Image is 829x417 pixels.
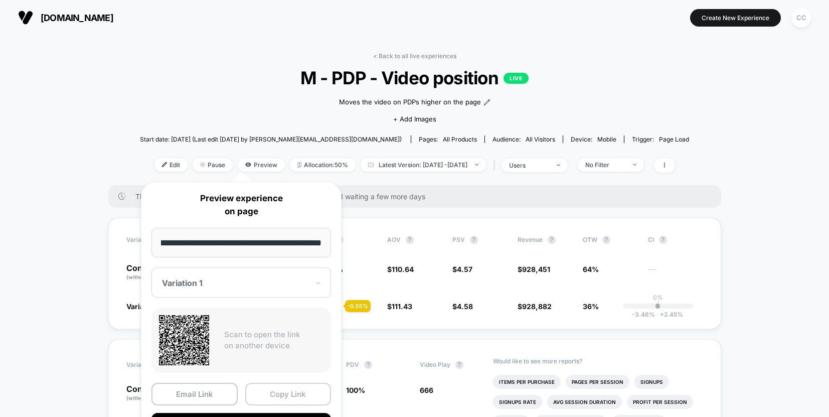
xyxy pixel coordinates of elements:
[518,236,543,243] span: Revenue
[154,158,188,172] span: Edit
[392,265,414,273] span: 110.64
[18,10,33,25] img: Visually logo
[224,329,323,352] p: Scan to open the link on another device
[126,236,182,244] span: Variation
[632,135,689,143] div: Trigger:
[583,302,599,311] span: 36%
[452,265,472,273] span: $
[452,302,473,311] span: $
[345,300,371,312] div: - 0.55 %
[504,73,529,84] p: LIVE
[493,395,542,409] li: Signups Rate
[420,386,433,394] span: 666
[41,13,113,23] span: [DOMAIN_NAME]
[526,135,555,143] span: All Visitors
[475,164,478,166] img: end
[373,52,456,60] a: < Back to all live experiences
[443,135,477,143] span: all products
[648,266,703,281] span: ---
[126,274,172,280] span: (without changes)
[126,385,190,402] p: Control
[193,158,233,172] span: Pause
[634,375,669,389] li: Signups
[387,265,414,273] span: $
[648,236,703,244] span: CI
[200,162,205,167] img: end
[659,135,689,143] span: Page Load
[492,135,555,143] div: Audience:
[126,395,172,401] span: (without changes)
[361,158,486,172] span: Latest Version: [DATE] - [DATE]
[493,357,703,365] p: Would like to see more reports?
[655,311,683,318] span: 2.45 %
[162,162,167,167] img: edit
[583,265,599,273] span: 64%
[140,135,402,143] span: Start date: [DATE] (Last edit [DATE] by [PERSON_NAME][EMAIL_ADDRESS][DOMAIN_NAME])
[690,9,781,27] button: Create New Experience
[364,361,372,369] button: ?
[470,236,478,244] button: ?
[15,10,116,26] button: [DOMAIN_NAME]
[126,264,182,281] p: Control
[419,135,477,143] div: Pages:
[297,162,301,168] img: rebalance
[653,294,663,301] p: 0%
[522,265,550,273] span: 928,451
[597,135,616,143] span: mobile
[245,383,331,405] button: Copy Link
[660,311,664,318] span: +
[493,375,561,389] li: Items Per Purchase
[457,302,473,311] span: 4.58
[406,236,414,244] button: ?
[135,192,701,201] span: There are still no statistically significant results. We recommend waiting a few more days
[126,357,182,372] span: Variation
[491,158,502,173] span: |
[393,115,436,123] span: + Add Images
[518,265,550,273] span: $
[387,302,412,311] span: $
[522,302,552,311] span: 928,882
[548,236,556,244] button: ?
[452,236,465,243] span: PSV
[368,162,374,167] img: calendar
[632,311,655,318] span: -3.46 %
[346,361,359,368] span: PDV
[238,158,285,172] span: Preview
[290,158,356,172] span: Allocation: 50%
[151,192,331,218] p: Preview experience on page
[791,8,811,28] div: CC
[788,8,814,28] button: CC
[602,236,610,244] button: ?
[518,302,552,311] span: $
[566,375,629,389] li: Pages Per Session
[509,162,549,169] div: users
[420,361,450,368] span: Video Play
[457,265,472,273] span: 4.57
[151,383,238,405] button: Email Link
[168,67,661,88] span: M - PDP - Video position
[563,135,624,143] span: Device:
[633,164,636,166] img: end
[585,161,625,169] div: No Filter
[557,164,560,166] img: end
[339,97,481,107] span: Moves the video on PDPs higher on the page
[547,395,622,409] li: Avg Session Duration
[627,395,693,409] li: Profit Per Session
[583,236,638,244] span: OTW
[659,236,667,244] button: ?
[455,361,463,369] button: ?
[126,302,162,311] span: Variation 1
[392,302,412,311] span: 111.43
[657,301,659,309] p: |
[387,236,401,243] span: AOV
[346,386,365,394] span: 100 %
